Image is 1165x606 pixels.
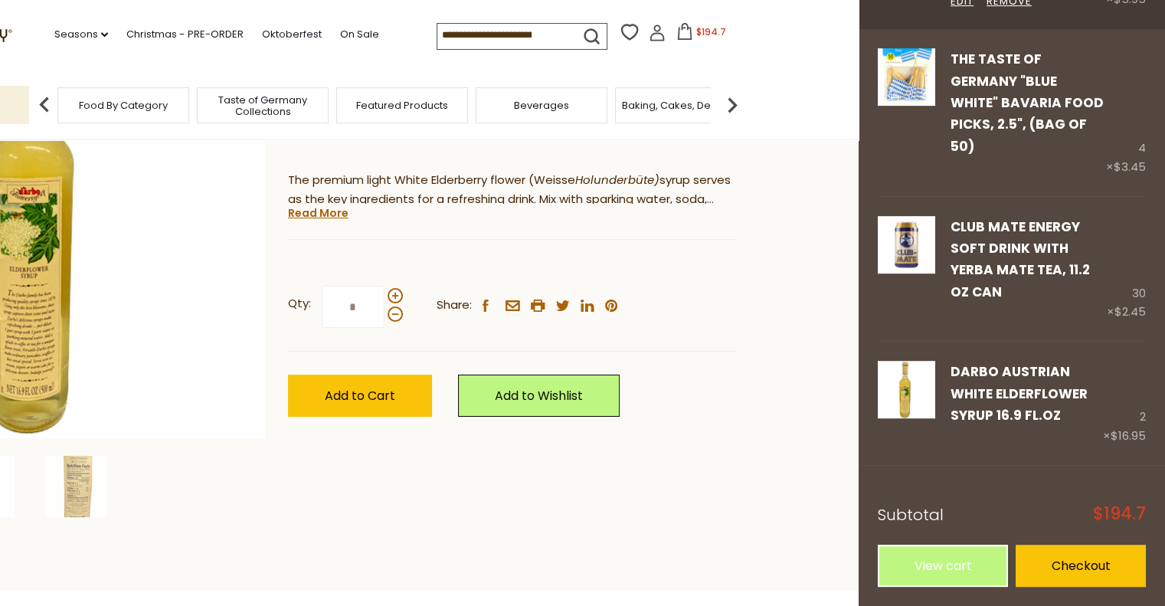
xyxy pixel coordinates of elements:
div: 2 × [1103,361,1146,446]
img: Club Mate Can [878,216,935,274]
span: $2.45 [1114,303,1146,319]
img: previous arrow [29,90,60,120]
span: $16.95 [1111,427,1146,444]
a: Christmas - PRE-ORDER [126,26,243,43]
input: Qty: [322,286,385,328]
a: Darbo Austrian White Elderflower Syrup 16.9 fl.oz [878,361,935,446]
em: Holunderbüte) [575,172,659,188]
img: Darbo Austrian White Elderflower Syrup 16.9 fl.oz [45,456,106,517]
span: $194.7 [1093,506,1146,522]
span: Add to Cart [325,387,395,405]
img: Darbo Austrian White Elderflower Syrup 16.9 fl.oz [878,361,935,418]
a: Beverages [514,100,569,111]
button: $194.7 [669,23,734,46]
a: Baking, Cakes, Desserts [622,100,741,111]
span: $3.45 [1114,159,1146,175]
a: Featured Products [356,100,448,111]
a: 0 Reviews [353,127,411,143]
a: Oktoberfest [261,26,321,43]
button: Add to Cart [288,375,432,417]
a: Club Mate Energy Soft Drink with Yerba Mate Tea, 11.2 oz can [951,218,1090,301]
img: The Taste of Germany "Blue White" Bavaria Food Picks, 2.5", (Bag of 50) [878,48,935,106]
span: Subtotal [878,504,944,526]
a: Read More [288,205,349,221]
a: Seasons [54,26,108,43]
a: Food By Category [79,100,168,111]
a: Checkout [1016,545,1146,587]
p: The premium light White Elderberry flower (Weisse syrup serves as the key ingredients for a refre... [288,171,736,209]
a: On Sale [339,26,378,43]
img: next arrow [717,90,748,120]
a: The Taste of Germany "Blue White" Bavaria Food Picks, 2.5", (Bag of 50) [951,50,1104,155]
div: 4 × [1106,48,1146,176]
a: Club Mate Can [878,216,935,323]
a: Taste of Germany Collections [201,94,324,117]
span: ( ) [349,127,415,142]
a: Darbo Austrian White Elderflower Syrup 16.9 fl.oz [951,362,1088,424]
a: Add to Wishlist [458,375,620,417]
strong: Qty: [288,294,311,313]
span: $194.7 [696,25,726,38]
div: 30 × [1107,216,1146,323]
a: The Taste of Germany "Blue White" Bavaria Food Picks, 2.5", (Bag of 50) [878,48,935,176]
span: Share: [437,296,472,315]
a: View cart [878,545,1008,587]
